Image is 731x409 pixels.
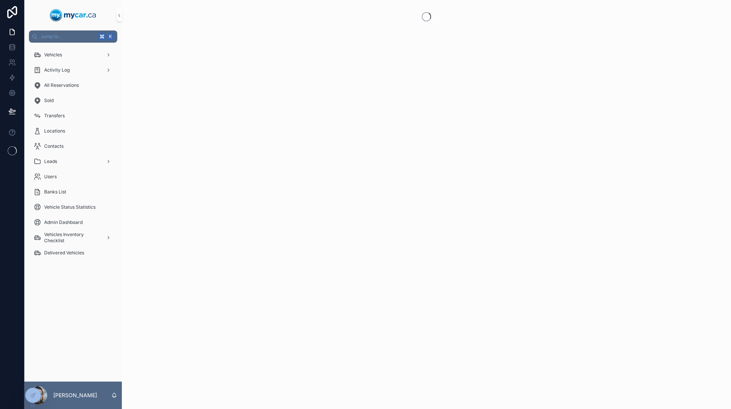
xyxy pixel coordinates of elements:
span: Locations [44,128,65,134]
span: Jump to... [41,34,95,40]
span: Activity Log [44,67,70,73]
span: Vehicle Status Statistics [44,204,96,210]
a: All Reservations [29,78,117,92]
a: Activity Log [29,63,117,77]
span: Sold [44,97,54,104]
span: Contacts [44,143,64,149]
a: Admin Dashboard [29,216,117,229]
a: Delivered Vehicles [29,246,117,260]
a: Vehicles Inventory Checklist [29,231,117,244]
a: Users [29,170,117,184]
a: Contacts [29,139,117,153]
button: Jump to...K [29,30,117,43]
span: All Reservations [44,82,79,88]
span: Delivered Vehicles [44,250,84,256]
span: Leads [44,158,57,165]
span: Vehicles Inventory Checklist [44,232,100,244]
a: Vehicle Status Statistics [29,200,117,214]
span: Vehicles [44,52,62,58]
a: Transfers [29,109,117,123]
a: Banks List [29,185,117,199]
span: Admin Dashboard [44,219,83,225]
span: K [107,34,113,40]
span: Transfers [44,113,65,119]
a: Leads [29,155,117,168]
p: [PERSON_NAME] [53,391,97,399]
img: App logo [50,9,96,21]
span: Users [44,174,57,180]
a: Vehicles [29,48,117,62]
span: Banks List [44,189,66,195]
a: Locations [29,124,117,138]
div: scrollable content [24,43,122,270]
a: Sold [29,94,117,107]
